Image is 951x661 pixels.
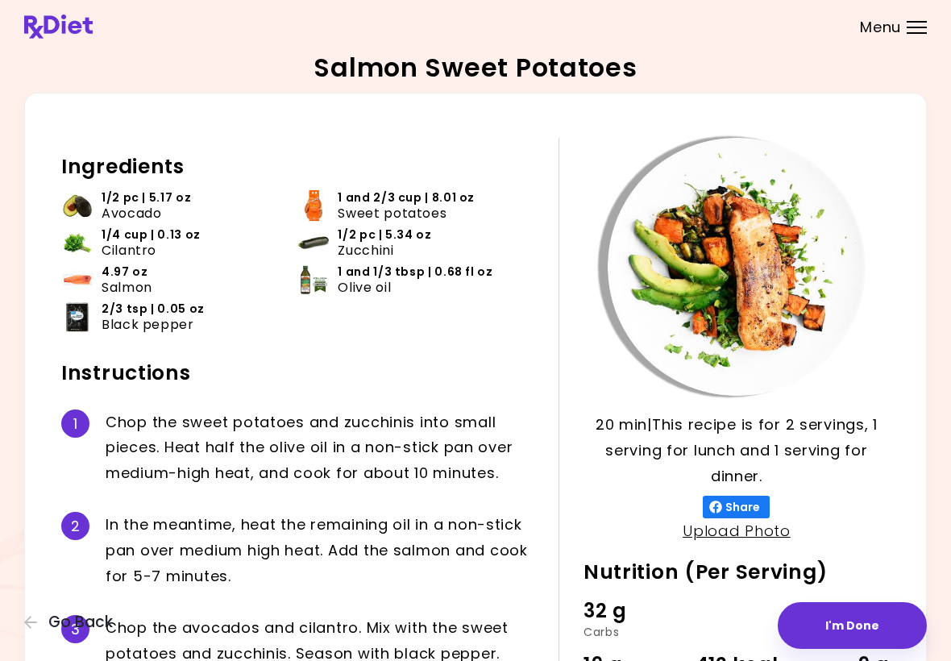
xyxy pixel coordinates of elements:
[314,55,637,81] h2: Salmon Sweet Potatoes
[778,602,927,649] button: I'm Done
[102,206,161,221] span: Avocado
[24,613,121,631] button: Go Back
[102,301,205,317] span: 2/3 tsp | 0.05 oz
[102,243,156,258] span: Cilantro
[683,521,791,541] a: Upload Photo
[583,412,890,489] p: 20 min | This recipe is for 2 servings, 1 serving for lunch and 1 serving for dinner.
[338,227,431,243] span: 1/2 pc | 5.34 oz
[48,613,113,631] span: Go Back
[61,154,534,180] h2: Ingredients
[860,20,901,35] span: Menu
[102,317,194,332] span: Black pepper
[102,280,152,295] span: Salmon
[106,512,534,589] div: I n t h e m e a n t i m e , h e a t t h e r e m a i n i n g o i l i n a n o n - s t i c k p a n o...
[338,264,492,280] span: 1 and 1/3 tbsp | 0.68 fl oz
[583,596,686,626] div: 32 g
[106,409,534,487] div: C h o p t h e s w e e t p o t a t o e s a n d z u c c h i n i s i n t o s m a l l p i e c e s . H...
[61,409,89,438] div: 1
[102,190,191,206] span: 1/2 pc | 5.17 oz
[703,496,770,518] button: Share
[338,280,391,295] span: Olive oil
[61,512,89,540] div: 2
[102,264,147,280] span: 4.97 oz
[583,559,890,585] h2: Nutrition (Per Serving)
[338,206,446,221] span: Sweet potatoes
[583,626,686,638] div: Carbs
[24,15,93,39] img: RxDiet
[722,501,763,513] span: Share
[338,190,475,206] span: 1 and 2/3 cup | 8.01 oz
[61,360,534,386] h2: Instructions
[102,227,201,243] span: 1/4 cup | 0.13 oz
[338,243,393,258] span: Zucchini
[787,596,890,626] div: 23 g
